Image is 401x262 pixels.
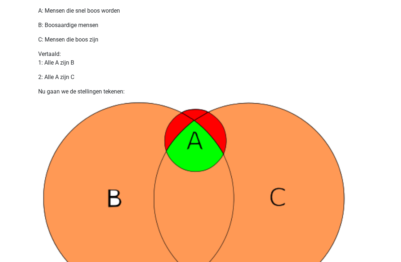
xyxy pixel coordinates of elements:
p: Nu gaan we de stellingen tekenen: [38,87,363,96]
p: B: Boosaardige mensen [38,21,363,30]
p: A: Mensen die snel boos worden [38,6,363,15]
p: Vertaald: 1: Alle A zijn B [38,50,363,67]
p: 2: Alle A zijn C [38,73,363,82]
p: C: Mensen die boos zijn [38,35,363,44]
